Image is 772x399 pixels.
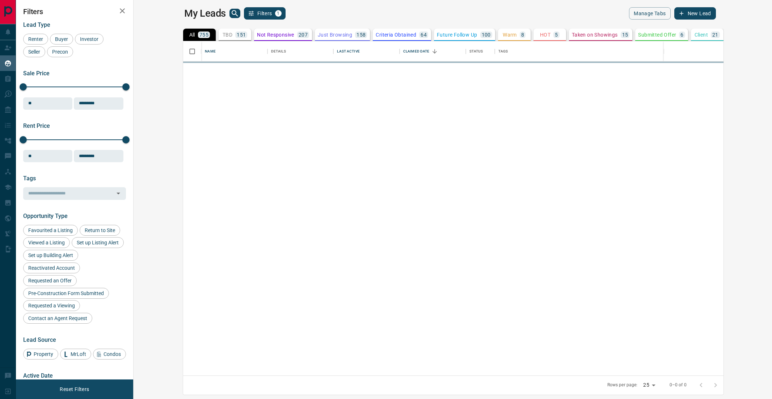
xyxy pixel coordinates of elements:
[23,349,58,360] div: Property
[237,32,246,37] p: 151
[23,250,78,261] div: Set up Building Alert
[26,315,90,321] span: Contact an Agent Request
[26,36,46,42] span: Renter
[23,275,77,286] div: Requested an Offer
[466,41,495,62] div: Status
[26,278,74,283] span: Requested an Offer
[199,32,208,37] p: 755
[26,290,106,296] span: Pre-Construction Form Submitted
[75,34,104,45] div: Investor
[23,237,70,248] div: Viewed a Listing
[244,7,286,20] button: Filters1
[503,32,517,37] p: Warm
[276,11,281,16] span: 1
[521,32,524,37] p: 8
[31,351,56,357] span: Property
[267,41,334,62] div: Details
[47,46,73,57] div: Precon
[82,227,118,233] span: Return to Site
[430,46,440,56] button: Sort
[23,34,48,45] div: Renter
[55,383,94,395] button: Reset Filters
[26,227,75,233] span: Favourited a Listing
[437,32,477,37] p: Future Follow Up
[376,32,416,37] p: Criteria Obtained
[23,175,36,182] span: Tags
[271,41,286,62] div: Details
[93,349,126,360] div: Condos
[23,336,56,343] span: Lead Source
[23,7,126,16] h2: Filters
[680,32,683,37] p: 6
[299,32,308,37] p: 207
[23,122,50,129] span: Rent Price
[74,240,121,245] span: Set up Listing Alert
[72,237,124,248] div: Set up Listing Alert
[189,32,195,37] p: All
[318,32,352,37] p: Just Browsing
[26,240,67,245] span: Viewed a Listing
[101,351,123,357] span: Condos
[23,262,80,273] div: Reactivated Account
[23,288,109,299] div: Pre-Construction Form Submitted
[23,372,53,379] span: Active Date
[337,41,359,62] div: Last Active
[674,7,716,20] button: New Lead
[498,41,508,62] div: Tags
[23,213,68,219] span: Opportunity Type
[257,32,294,37] p: Not Responsive
[113,188,123,198] button: Open
[23,21,50,28] span: Lead Type
[357,32,366,37] p: 158
[50,49,71,55] span: Precon
[638,32,676,37] p: Submitted Offer
[26,303,77,308] span: Requested a Viewing
[629,7,670,20] button: Manage Tabs
[26,252,76,258] span: Set up Building Alert
[23,313,92,324] div: Contact an Agent Request
[695,32,708,37] p: Client
[555,32,558,37] p: 5
[622,32,628,37] p: 15
[52,36,71,42] span: Buyer
[400,41,466,62] div: Claimed Date
[23,225,78,236] div: Favourited a Listing
[403,41,430,62] div: Claimed Date
[205,41,216,62] div: Name
[23,300,80,311] div: Requested a Viewing
[23,46,45,57] div: Seller
[77,36,101,42] span: Investor
[184,8,226,19] h1: My Leads
[421,32,427,37] p: 64
[640,380,658,390] div: 25
[712,32,718,37] p: 21
[670,382,687,388] p: 0–0 of 0
[50,34,73,45] div: Buyer
[572,32,618,37] p: Taken on Showings
[495,41,759,62] div: Tags
[229,9,240,18] button: search button
[60,349,91,360] div: MrLoft
[540,32,550,37] p: HOT
[23,70,50,77] span: Sale Price
[80,225,120,236] div: Return to Site
[26,265,77,271] span: Reactivated Account
[201,41,267,62] div: Name
[482,32,491,37] p: 100
[223,32,232,37] p: TBD
[68,351,89,357] span: MrLoft
[26,49,43,55] span: Seller
[469,41,483,62] div: Status
[607,382,638,388] p: Rows per page:
[333,41,400,62] div: Last Active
